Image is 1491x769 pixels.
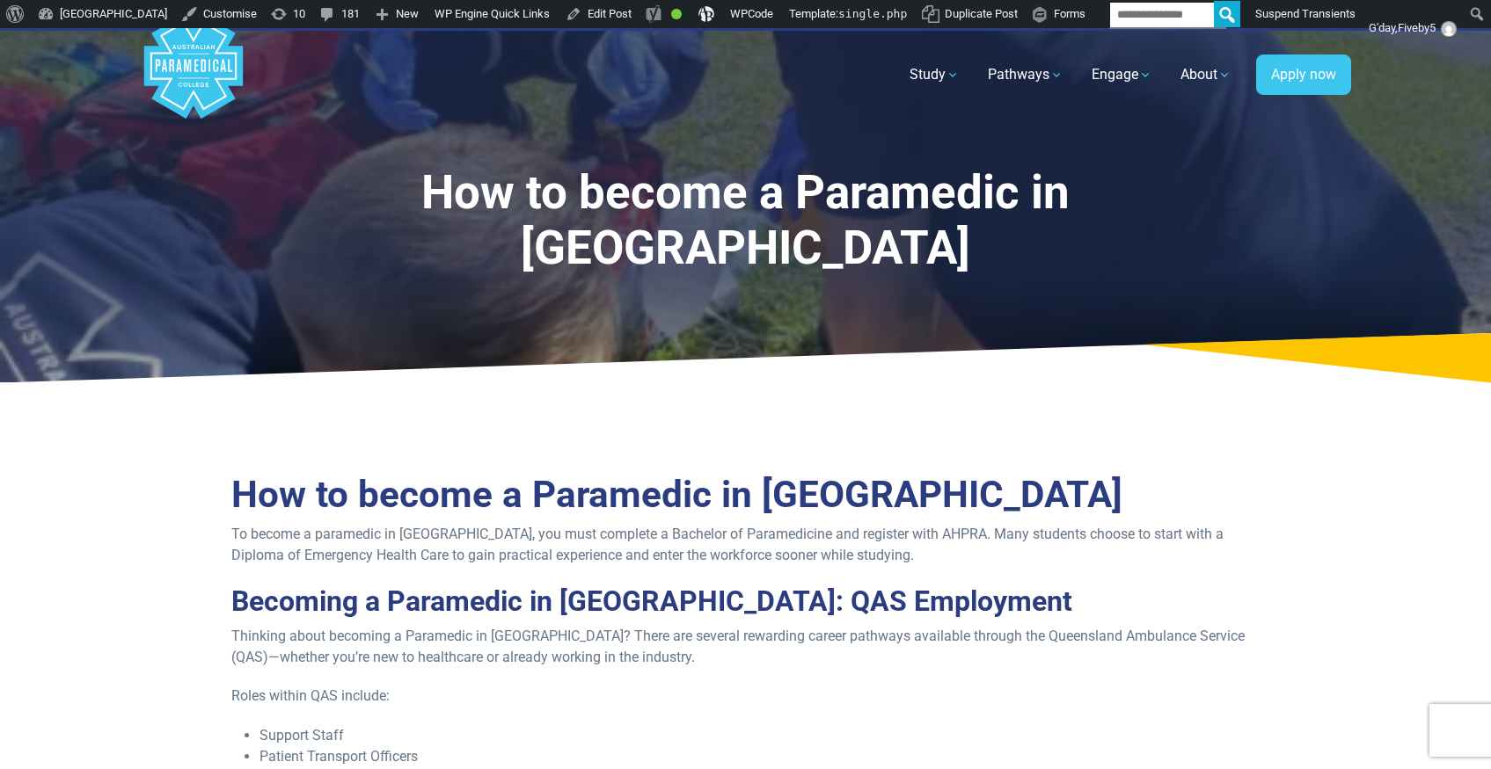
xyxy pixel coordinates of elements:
li: Patient Transport Officers [259,746,1261,767]
p: Thinking about becoming a Paramedic in [GEOGRAPHIC_DATA]? There are several rewarding career path... [231,626,1261,668]
li: Support Staff [259,725,1261,746]
a: Pathways [977,50,1074,99]
a: About [1170,50,1242,99]
a: Study [899,50,970,99]
h2: Becoming a Paramedic in [GEOGRAPHIC_DATA]: QAS Employment [231,584,1261,618]
p: To become a paramedic in [GEOGRAPHIC_DATA], you must complete a Bachelor of Paramedicine and regi... [231,524,1261,566]
p: Roles within QAS include: [231,686,1261,707]
span: Fiveby5 [1398,21,1436,34]
h1: How to become a Paramedic in [GEOGRAPHIC_DATA] [292,165,1200,277]
a: Australian Paramedical College [141,31,246,120]
a: Apply now [1256,54,1351,95]
a: Engage [1081,50,1163,99]
h3: How to become a Paramedic in [GEOGRAPHIC_DATA] [231,473,1261,518]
